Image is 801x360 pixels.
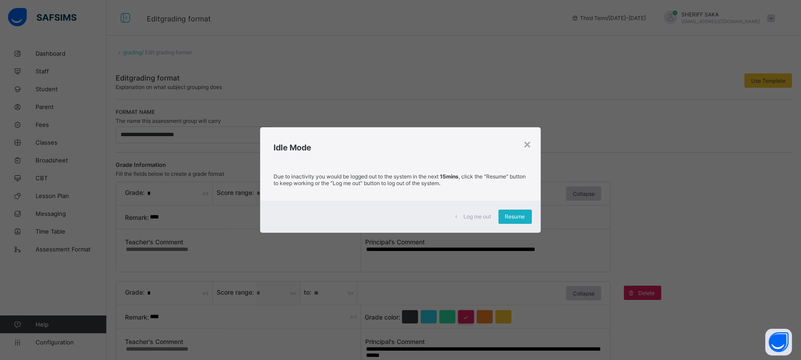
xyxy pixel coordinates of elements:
[765,329,792,356] button: Open asap
[505,213,525,220] span: Resume
[274,173,527,186] p: Due to inactivity you would be logged out to the system in the next , click the "Resume" button t...
[274,143,527,152] h2: Idle Mode
[523,136,532,151] div: ×
[440,173,459,180] strong: 15mins
[464,213,491,220] span: Log me out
